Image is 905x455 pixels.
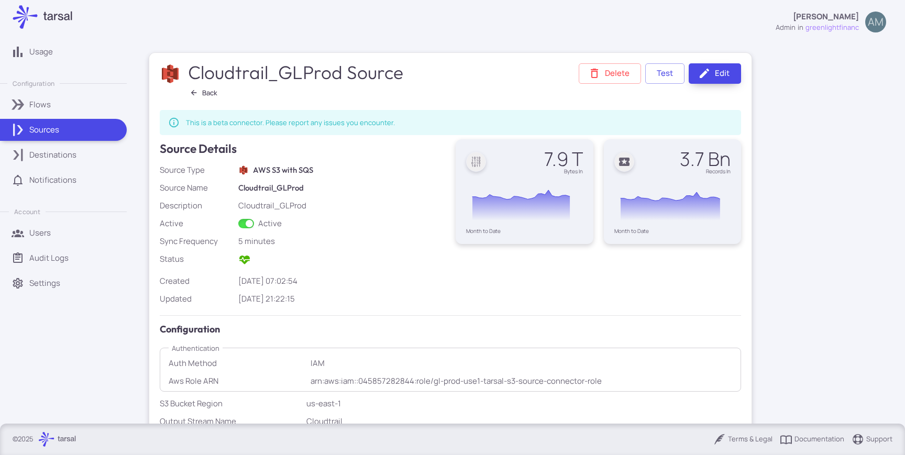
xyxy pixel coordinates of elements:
[160,139,237,158] h4: Source Details
[186,113,395,132] div: This is a beta connector. Please report any issues you encounter.
[29,227,51,239] p: Users
[169,343,223,354] legend: Authentication
[868,17,884,27] span: AM
[306,398,742,409] p: us-east-1
[160,275,234,287] div: Created
[160,218,234,229] div: Active
[160,164,234,176] div: Source Type
[805,23,859,33] span: greenlightfinanc
[798,23,803,33] span: in
[579,63,641,84] button: Delete
[29,278,60,289] p: Settings
[188,61,405,83] h2: Cloudtrail_GLProd Source
[160,322,741,337] h5: Configuration
[238,275,445,287] div: [DATE] 07:02:54
[311,375,732,387] p: arn:aws:iam::045857282844:role/gl-prod-use1-tarsal-s3-source-connector-role
[713,433,772,446] a: Terms & Legal
[160,253,234,265] div: Status
[239,165,248,175] img: AWS S3 with SQS
[169,375,306,387] div: Aws Role ARN
[238,236,445,247] div: 5 minutes
[169,358,306,369] div: Auth Method
[29,174,76,186] p: Notifications
[29,46,53,58] p: Usage
[769,7,892,37] button: [PERSON_NAME]adminingreenlightfinancAM
[614,228,731,234] div: Month to Date
[793,11,859,23] p: [PERSON_NAME]
[253,164,313,176] h6: AWS S3 with SQS
[776,23,796,33] div: admin
[466,179,583,228] div: Chart. Highcharts interactive chart.
[614,179,731,228] div: Chart. Highcharts interactive chart.
[238,200,445,212] div: Cloudtrail_GLProd
[780,433,844,446] a: Documentation
[852,433,892,446] a: Support
[238,182,445,194] h6: Cloudtrail_GLProd
[160,416,302,427] div: Output Stream Name
[160,64,180,84] img: AWS S3 with SQS
[466,179,582,228] svg: Interactive chart
[186,86,222,99] button: Back
[13,434,34,445] p: © 2025
[614,179,731,228] svg: Interactive chart
[238,258,251,269] span: Active
[29,252,69,264] p: Audit Logs
[258,218,282,229] span: Active
[645,63,685,84] button: Test
[14,207,40,216] p: Account
[160,293,234,305] div: Updated
[160,398,302,409] div: S3 Bucket Region
[544,150,583,169] div: 7.9 T
[311,358,732,369] p: IAM
[238,293,445,305] div: [DATE] 21:22:15
[29,124,59,136] p: Sources
[306,416,742,427] p: Cloudtrail
[160,182,234,194] div: Source Name
[160,236,234,247] div: Sync Frequency
[680,150,731,169] div: 3.7 Bn
[466,228,583,234] div: Month to Date
[29,99,51,110] p: Flows
[689,63,741,84] a: Edit
[160,200,234,212] div: Description
[29,149,76,161] p: Destinations
[13,79,54,88] p: Configuration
